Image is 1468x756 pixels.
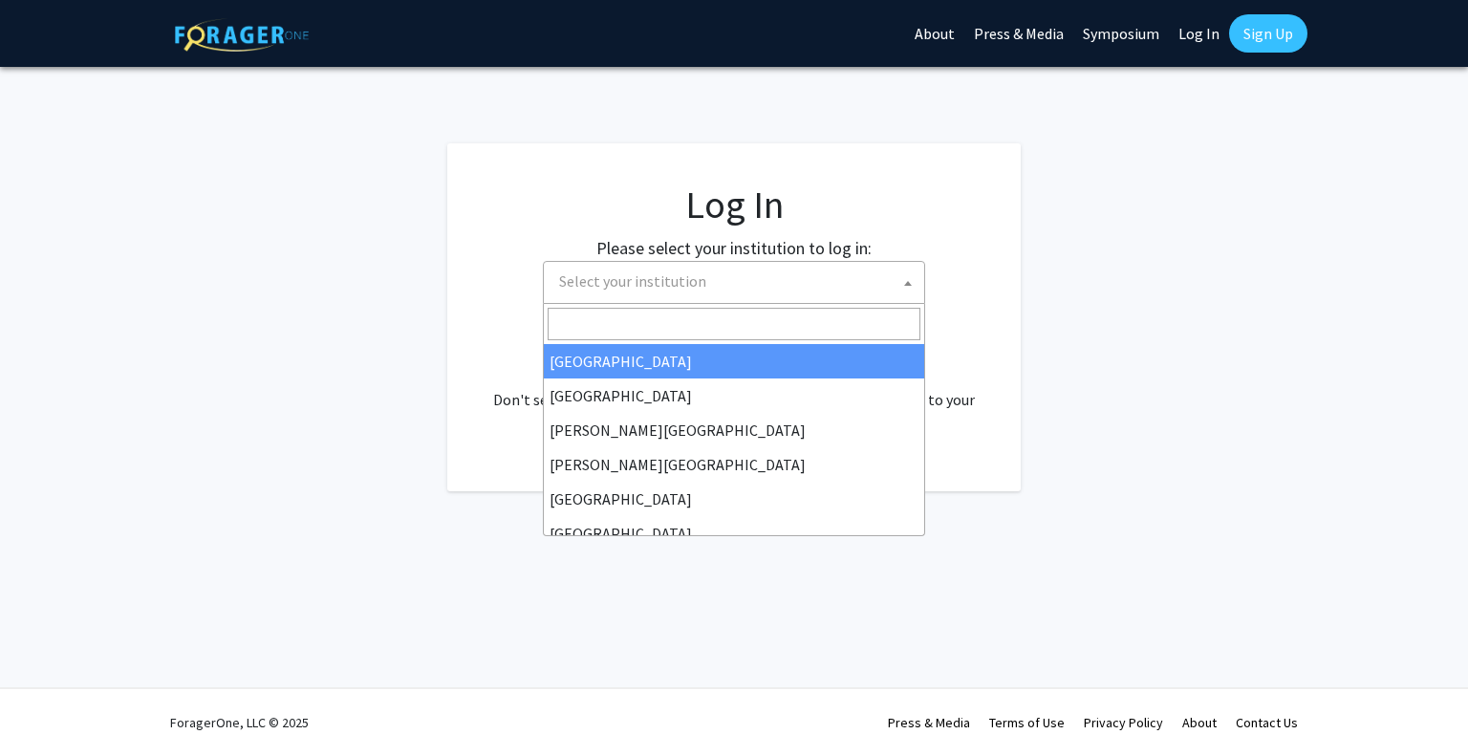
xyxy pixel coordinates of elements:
[544,447,924,482] li: [PERSON_NAME][GEOGRAPHIC_DATA]
[14,670,81,742] iframe: Chat
[544,413,924,447] li: [PERSON_NAME][GEOGRAPHIC_DATA]
[1236,714,1298,731] a: Contact Us
[170,689,309,756] div: ForagerOne, LLC © 2025
[559,271,706,291] span: Select your institution
[544,482,924,516] li: [GEOGRAPHIC_DATA]
[175,18,309,52] img: ForagerOne Logo
[486,342,982,434] div: No account? . Don't see your institution? about bringing ForagerOne to your institution.
[551,262,924,301] span: Select your institution
[1084,714,1163,731] a: Privacy Policy
[888,714,970,731] a: Press & Media
[544,344,924,378] li: [GEOGRAPHIC_DATA]
[544,378,924,413] li: [GEOGRAPHIC_DATA]
[544,516,924,551] li: [GEOGRAPHIC_DATA]
[486,182,982,227] h1: Log In
[543,261,925,304] span: Select your institution
[1229,14,1307,53] a: Sign Up
[596,235,872,261] label: Please select your institution to log in:
[989,714,1065,731] a: Terms of Use
[548,308,920,340] input: Search
[1182,714,1217,731] a: About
